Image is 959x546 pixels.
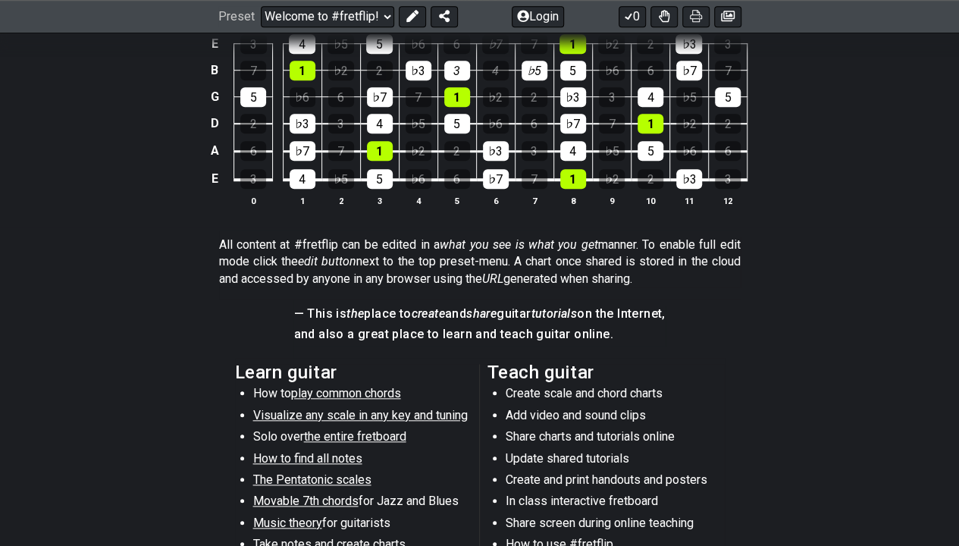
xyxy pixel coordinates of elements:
li: Create and print handouts and posters [506,472,722,493]
div: 5 [366,34,393,54]
button: Create image [714,6,741,27]
div: 7 [599,114,625,133]
span: Visualize any scale in any key and tuning [253,408,468,422]
div: 2 [367,61,393,80]
div: 5 [240,87,266,107]
div: ♭5 [522,61,547,80]
div: ♭7 [483,169,509,189]
div: 7 [715,61,741,80]
div: 1 [560,169,586,189]
p: All content at #fretflip can be edited in a manner. To enable full edit mode click the next to th... [219,237,741,287]
th: 12 [708,193,747,209]
td: A [205,137,224,165]
div: 5 [444,114,470,133]
div: ♭3 [406,61,431,80]
div: 5 [560,61,586,80]
div: 3 [328,114,354,133]
th: 3 [360,193,399,209]
div: 1 [559,34,586,54]
div: ♭2 [406,141,431,161]
span: The Pentatonic scales [253,472,371,487]
th: 9 [592,193,631,209]
li: Add video and sound clips [506,407,722,428]
div: 1 [367,141,393,161]
td: E [205,165,224,193]
div: ♭6 [290,87,315,107]
th: 0 [234,193,273,209]
li: Share screen during online teaching [506,515,722,536]
em: share [466,306,497,321]
div: ♭3 [675,34,702,54]
div: ♭6 [483,114,509,133]
div: 4 [367,114,393,133]
div: 4 [560,141,586,161]
div: ♭6 [406,169,431,189]
th: 1 [283,193,321,209]
div: ♭2 [483,87,509,107]
li: Create scale and chord charts [506,385,722,406]
td: B [205,57,224,83]
div: ♭2 [328,61,354,80]
div: 5 [638,141,663,161]
div: 3 [715,169,741,189]
button: 0 [619,6,646,27]
div: 7 [240,61,266,80]
span: the entire fretboard [304,429,406,444]
div: 2 [240,114,266,133]
button: Share Preset [431,6,458,27]
div: 3 [599,87,625,107]
div: ♭2 [598,34,625,54]
div: 2 [638,169,663,189]
div: ♭7 [290,141,315,161]
div: 3 [444,61,470,80]
div: ♭5 [599,141,625,161]
button: Edit Preset [399,6,426,27]
div: 6 [240,141,266,161]
li: for guitarists [253,515,469,536]
div: ♭3 [676,169,702,189]
div: 2 [522,87,547,107]
div: 2 [715,114,741,133]
td: D [205,110,224,137]
th: 6 [476,193,515,209]
em: tutorials [531,306,578,321]
td: G [205,83,224,110]
div: 5 [715,87,741,107]
li: How to [253,385,469,406]
li: Share charts and tutorials online [506,428,722,450]
span: Preset [218,10,255,24]
div: ♭6 [405,34,431,54]
div: 3 [240,169,266,189]
div: ♭5 [328,169,354,189]
th: 7 [515,193,553,209]
div: ♭7 [560,114,586,133]
h4: — This is place to and guitar on the Internet, [293,306,665,322]
div: 4 [483,61,509,80]
em: URL [482,271,503,286]
em: the [346,306,364,321]
div: 4 [638,87,663,107]
div: ♭7 [482,34,509,54]
th: 8 [553,193,592,209]
div: ♭3 [560,87,586,107]
em: what you see is what you get [440,237,598,252]
div: ♭7 [367,87,393,107]
div: ♭5 [406,114,431,133]
div: ♭6 [599,61,625,80]
div: ♭7 [676,61,702,80]
div: 2 [444,141,470,161]
li: Solo over [253,428,469,450]
select: Preset [261,6,394,27]
div: 7 [406,87,431,107]
div: 1 [638,114,663,133]
div: ♭6 [676,141,702,161]
button: Print [682,6,710,27]
span: play common chords [291,386,401,400]
div: 3 [240,34,267,54]
li: Update shared tutorials [506,450,722,472]
div: 6 [328,87,354,107]
span: Music theory [253,516,322,530]
th: 11 [669,193,708,209]
div: ♭5 [328,34,354,54]
div: 4 [290,169,315,189]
